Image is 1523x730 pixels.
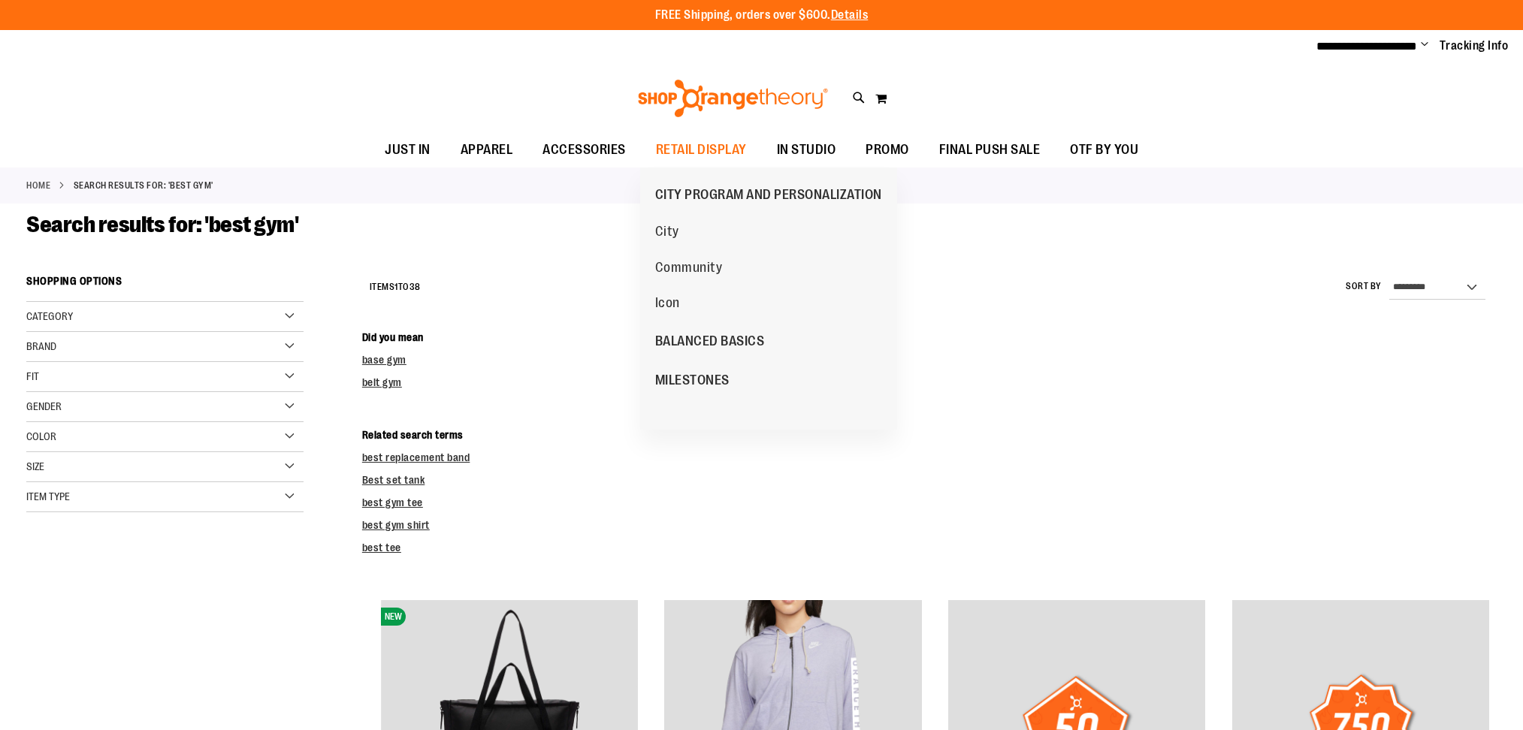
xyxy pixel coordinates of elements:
[655,333,765,352] span: BALANCED BASICS
[370,276,421,299] h2: Items to
[461,133,513,167] span: APPAREL
[385,133,431,167] span: JUST IN
[777,133,836,167] span: IN STUDIO
[655,7,869,24] p: FREE Shipping, orders over $600.
[362,541,401,554] a: best tee
[866,133,909,167] span: PROMO
[26,370,39,382] span: Fit
[655,224,679,243] span: City
[1070,133,1138,167] span: OTF BY YOU
[26,400,62,412] span: Gender
[636,80,830,117] img: Shop Orangetheory
[655,187,882,206] span: CITY PROGRAM AND PERSONALIZATION
[26,490,70,502] span: Item Type
[831,8,869,22] a: Details
[26,310,73,322] span: Category
[656,133,747,167] span: RETAIL DISPLAY
[362,519,430,531] a: best gym shirt
[409,282,421,292] span: 38
[655,260,723,279] span: Community
[26,268,304,302] strong: Shopping Options
[1421,38,1428,53] button: Account menu
[362,451,470,463] a: best replacement band
[26,460,44,472] span: Size
[74,179,213,192] strong: Search results for: 'best gym'
[362,376,402,388] a: belt gym
[1440,38,1509,54] a: Tracking Info
[362,474,425,486] a: Best set tank
[1346,280,1382,293] label: Sort By
[381,608,406,626] span: NEW
[26,212,298,237] span: Search results for: 'best gym'
[26,179,50,192] a: Home
[26,430,56,442] span: Color
[655,373,730,391] span: MILESTONES
[655,295,680,314] span: Icon
[362,496,423,508] a: best gym tee
[362,354,406,366] a: base gym
[26,340,56,352] span: Brand
[542,133,626,167] span: ACCESSORIES
[394,282,398,292] span: 1
[939,133,1041,167] span: FINAL PUSH SALE
[362,330,1497,345] dt: Did you mean
[362,427,1497,442] dt: Related search terms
